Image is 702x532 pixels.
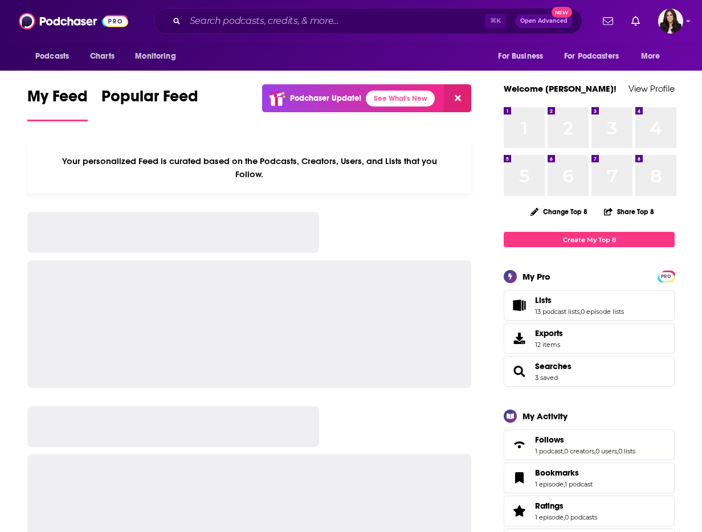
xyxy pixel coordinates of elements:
[504,429,675,460] span: Follows
[595,447,617,455] a: 0 users
[557,46,635,67] button: open menu
[535,361,572,371] a: Searches
[101,87,198,113] span: Popular Feed
[508,437,530,453] a: Follows
[508,470,530,486] a: Bookmarks
[490,46,557,67] button: open menu
[535,480,564,488] a: 1 episode
[658,9,683,34] button: Show profile menu
[508,330,530,346] span: Exports
[535,501,564,511] span: Ratings
[504,323,675,354] a: Exports
[27,87,88,121] a: My Feed
[83,46,121,67] a: Charts
[658,9,683,34] span: Logged in as RebeccaShapiro
[127,46,190,67] button: open menu
[581,308,624,316] a: 0 episode lists
[535,468,579,478] span: Bookmarks
[290,93,361,103] p: Podchaser Update!
[27,87,88,113] span: My Feed
[504,356,675,387] span: Searches
[535,295,624,305] a: Lists
[564,48,619,64] span: For Podcasters
[535,468,593,478] a: Bookmarks
[524,204,594,219] button: Change Top 8
[520,18,568,24] span: Open Advanced
[659,272,673,281] span: PRO
[498,48,543,64] span: For Business
[535,501,597,511] a: Ratings
[628,83,675,94] a: View Profile
[535,308,579,316] a: 13 podcast lists
[564,480,565,488] span: ,
[515,14,573,28] button: Open AdvancedNew
[27,46,84,67] button: open menu
[508,503,530,519] a: Ratings
[508,363,530,379] a: Searches
[594,447,595,455] span: ,
[535,435,635,445] a: Follows
[598,11,618,31] a: Show notifications dropdown
[508,297,530,313] a: Lists
[504,463,675,493] span: Bookmarks
[523,411,568,421] div: My Activity
[565,513,597,521] a: 0 podcasts
[27,142,471,194] div: Your personalized Feed is curated based on the Podcasts, Creators, Users, and Lists that you Follow.
[504,83,617,94] a: Welcome [PERSON_NAME]!
[618,447,635,455] a: 0 lists
[185,12,485,30] input: Search podcasts, credits, & more...
[504,290,675,321] span: Lists
[535,295,552,305] span: Lists
[552,7,572,18] span: New
[504,496,675,526] span: Ratings
[101,87,198,121] a: Popular Feed
[366,91,435,107] a: See What's New
[154,8,582,34] div: Search podcasts, credits, & more...
[90,48,115,64] span: Charts
[565,480,593,488] a: 1 podcast
[535,435,564,445] span: Follows
[617,447,618,455] span: ,
[523,271,550,282] div: My Pro
[19,10,128,32] img: Podchaser - Follow, Share and Rate Podcasts
[564,447,594,455] a: 0 creators
[504,232,675,247] a: Create My Top 8
[535,374,558,382] a: 3 saved
[535,513,564,521] a: 1 episode
[627,11,644,31] a: Show notifications dropdown
[35,48,69,64] span: Podcasts
[603,200,655,223] button: Share Top 8
[135,48,175,64] span: Monitoring
[535,447,563,455] a: 1 podcast
[535,328,563,338] span: Exports
[658,9,683,34] img: User Profile
[563,447,564,455] span: ,
[641,48,660,64] span: More
[535,341,563,349] span: 12 items
[633,46,675,67] button: open menu
[564,513,565,521] span: ,
[659,272,673,280] a: PRO
[485,14,506,28] span: ⌘ K
[579,308,581,316] span: ,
